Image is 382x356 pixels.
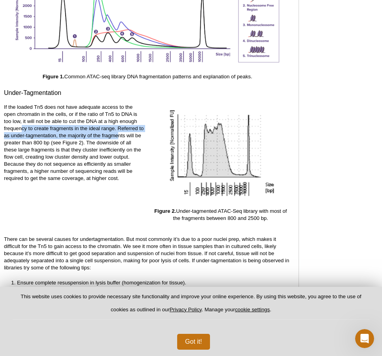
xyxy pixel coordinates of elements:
[4,236,291,271] p: There can be several causes for undertagmentation. But most commonly it’s due to a poor nuclei pr...
[4,73,291,80] p: Common ATAC-seq library DNA fragmentation patterns and explanation of peaks.
[170,307,202,312] a: Privacy Policy
[43,74,64,80] strong: Figure 1.
[177,334,210,350] button: Got it!
[4,88,291,98] h3: Under-Tagmentation
[17,279,283,286] li: Ensure complete resuspension in lysis buffer (homogenization for tissue).
[13,293,369,320] p: This website uses cookies to provide necessary site functionality and improve your online experie...
[154,208,176,214] strong: Figure 2.
[235,307,270,312] button: cookie settings
[161,104,280,198] img: Under-tagmented ATAC-Seq library
[150,208,291,222] p: Under-tagmented ATAC-Seq library with most of the fragments between 800 and 2500 bp.
[4,104,144,182] p: If the loaded Tn5 does not have adequate access to the open chromatin in the cells, or if the rat...
[355,329,374,348] iframe: Intercom live chat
